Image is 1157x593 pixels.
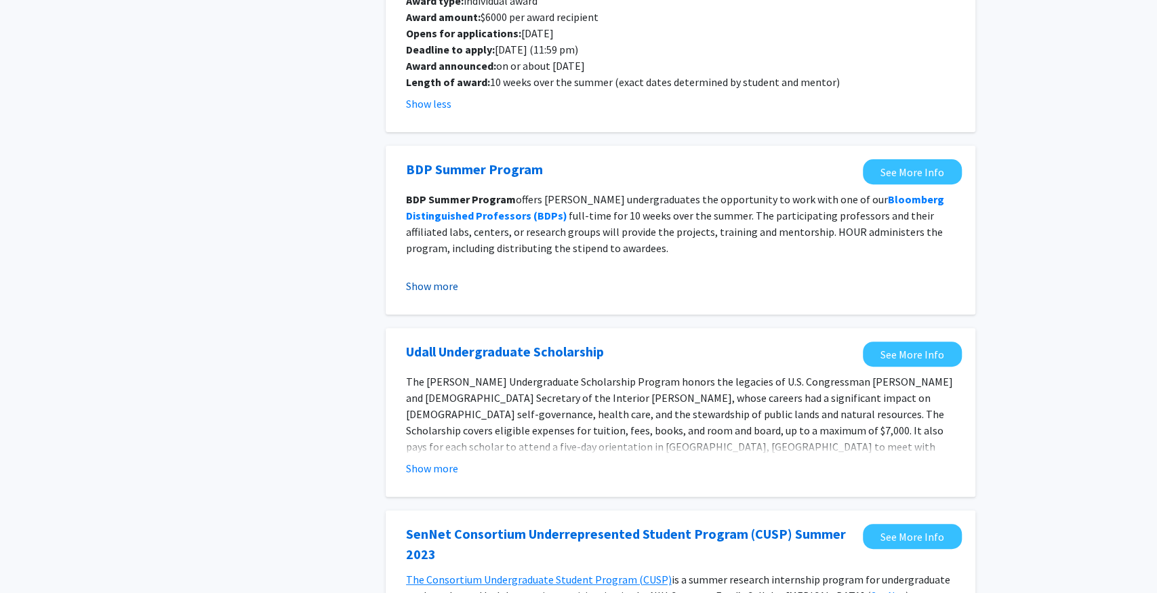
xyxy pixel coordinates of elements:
[406,41,955,58] p: [DATE] (11:59 pm)
[406,59,496,73] strong: Award announced:
[406,375,953,486] span: The [PERSON_NAME] Undergraduate Scholarship Program honors the legacies of U.S. Congressman [PERS...
[406,278,458,294] button: Show more
[10,532,58,583] iframe: Chat
[406,342,604,362] a: Opens in a new tab
[406,26,521,40] strong: Opens for applications:
[863,342,962,367] a: Opens in a new tab
[406,25,955,41] p: [DATE]
[406,524,856,565] a: Opens in a new tab
[406,192,516,206] strong: BDP Summer Program
[406,10,481,24] strong: Award amount:
[406,96,451,112] button: Show less
[863,524,962,549] a: Opens in a new tab
[863,159,962,184] a: Opens in a new tab
[406,9,955,25] p: $6000 per award recipient
[406,191,955,256] p: offers [PERSON_NAME] undergraduates the opportunity to work with one of our full-time for 10 week...
[406,74,955,90] p: 10 weeks over the summer (exact dates determined by student and mentor)
[406,573,672,586] a: The Consortium Undergraduate Student Program (CUSP)
[406,75,490,89] strong: Length of award:
[406,58,955,74] p: on or about [DATE]
[406,460,458,476] button: Show more
[406,159,543,180] a: Opens in a new tab
[406,43,495,56] strong: Deadline to apply:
